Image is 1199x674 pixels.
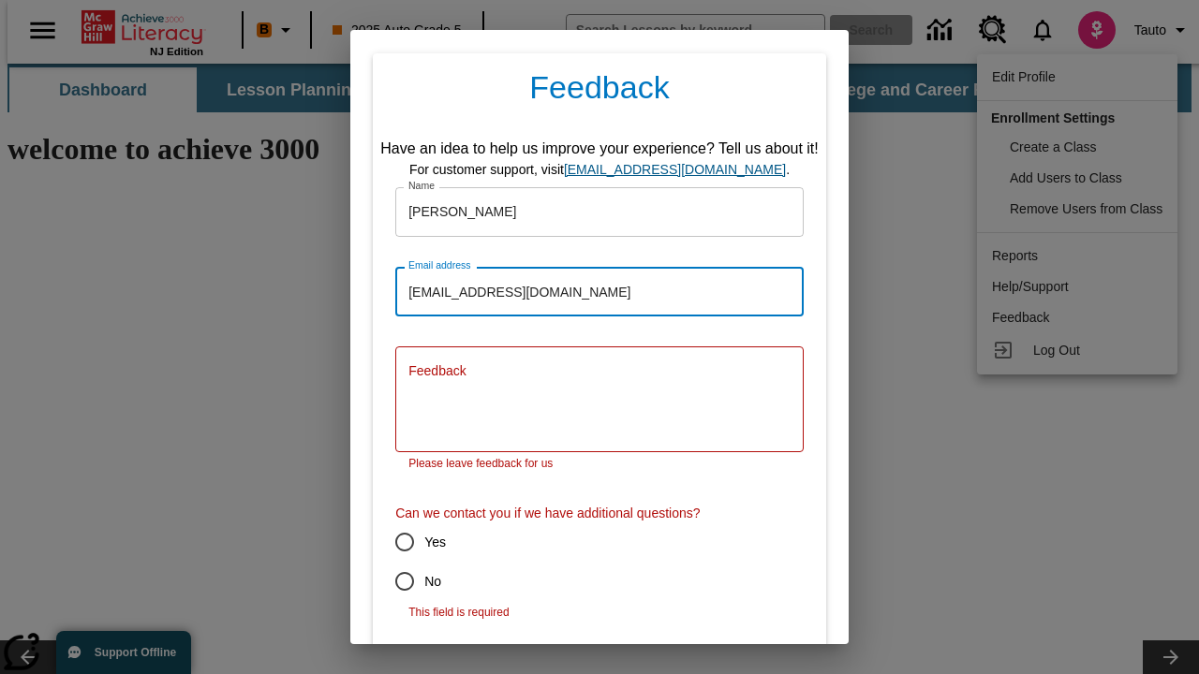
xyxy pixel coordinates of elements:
[564,162,786,177] a: support, will open in new browser tab
[380,160,819,180] div: For customer support, visit .
[424,572,441,592] span: No
[373,53,826,130] h4: Feedback
[408,258,471,272] label: Email address
[408,455,791,474] p: Please leave feedback for us
[395,522,804,601] div: contact-permission
[380,138,819,160] div: Have an idea to help us improve your experience? Tell us about it!
[408,179,435,193] label: Name
[424,533,446,552] span: Yes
